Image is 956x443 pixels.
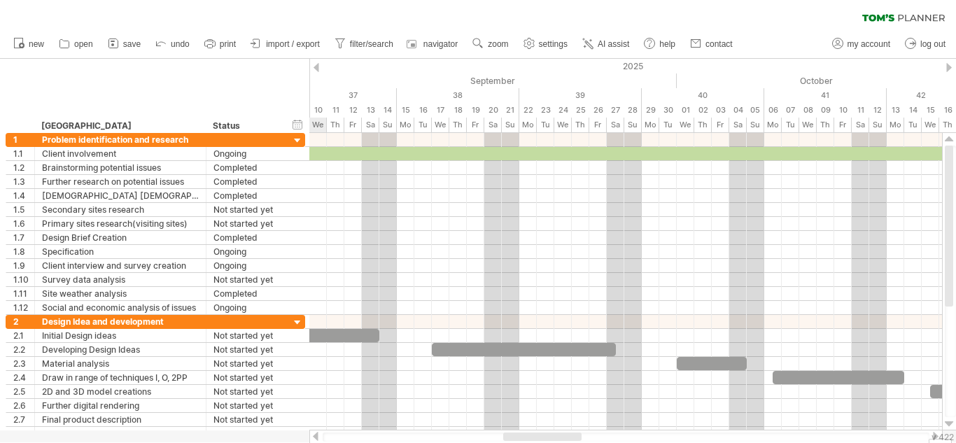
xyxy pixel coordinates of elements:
[213,273,276,286] div: Not started yet
[397,103,414,118] div: Monday, 15 September 2025
[589,118,607,132] div: Friday, 26 September 2025
[887,118,904,132] div: Monday, 13 October 2025
[423,39,458,49] span: navigator
[362,103,379,118] div: Saturday, 13 September 2025
[213,217,276,230] div: Not started yet
[327,103,344,118] div: Thursday, 11 September 2025
[624,118,642,132] div: Sunday, 28 September 2025
[502,118,519,132] div: Sunday, 21 September 2025
[213,371,276,384] div: Not started yet
[350,39,393,49] span: filter/search
[213,161,276,174] div: Completed
[904,118,922,132] div: Tuesday, 14 October 2025
[694,118,712,132] div: Thursday, 2 October 2025
[729,103,747,118] div: Saturday, 4 October 2025
[327,118,344,132] div: Thursday, 11 September 2025
[13,217,34,230] div: 1.6
[13,273,34,286] div: 1.10
[782,103,799,118] div: Tuesday, 7 October 2025
[213,119,275,133] div: Status
[729,118,747,132] div: Saturday, 4 October 2025
[579,35,633,53] a: AI assist
[171,39,190,49] span: undo
[13,231,34,244] div: 1.7
[55,35,97,53] a: open
[247,35,324,53] a: import / export
[42,161,199,174] div: Brainstorming potential issues
[379,103,397,118] div: Sunday, 14 September 2025
[123,39,141,49] span: save
[869,118,887,132] div: Sunday, 12 October 2025
[309,103,327,118] div: Wednesday, 10 September 2025
[42,273,199,286] div: Survey data analysis
[13,147,34,160] div: 1.1
[42,147,199,160] div: Client involvement
[42,301,199,314] div: Social and economic analysis of issues
[747,118,764,132] div: Sunday, 5 October 2025
[42,189,199,202] div: [DEMOGRAPHIC_DATA] [DEMOGRAPHIC_DATA] MG research
[331,35,398,53] a: filter/search
[213,189,276,202] div: Completed
[624,103,642,118] div: Sunday, 28 September 2025
[519,88,642,103] div: 39
[782,118,799,132] div: Tuesday, 7 October 2025
[932,432,954,442] div: v 422
[484,103,502,118] div: Saturday, 20 September 2025
[852,103,869,118] div: Saturday, 11 October 2025
[449,103,467,118] div: Thursday, 18 September 2025
[104,35,145,53] a: save
[213,259,276,272] div: Ongoing
[213,329,276,342] div: Not started yet
[213,245,276,258] div: Ongoing
[537,103,554,118] div: Tuesday, 23 September 2025
[659,39,675,49] span: help
[520,35,572,53] a: settings
[41,119,198,133] div: [GEOGRAPHIC_DATA]
[13,329,34,342] div: 2.1
[213,203,276,216] div: Not started yet
[152,35,194,53] a: undo
[213,357,276,370] div: Not started yet
[554,118,572,132] div: Wednesday, 24 September 2025
[817,118,834,132] div: Thursday, 9 October 2025
[764,88,887,103] div: 41
[29,39,44,49] span: new
[13,413,34,426] div: 2.7
[414,118,432,132] div: Tuesday, 16 September 2025
[642,103,659,118] div: Monday, 29 September 2025
[598,39,629,49] span: AI assist
[694,103,712,118] div: Thursday, 2 October 2025
[213,385,276,398] div: Not started yet
[764,118,782,132] div: Monday, 6 October 2025
[13,427,34,440] div: 2.8
[266,39,320,49] span: import / export
[484,118,502,132] div: Saturday, 20 September 2025
[13,371,34,384] div: 2.4
[213,413,276,426] div: Not started yet
[799,118,817,132] div: Wednesday, 8 October 2025
[901,35,950,53] a: log out
[467,118,484,132] div: Friday, 19 September 2025
[834,103,852,118] div: Friday, 10 October 2025
[213,287,276,300] div: Completed
[537,118,554,132] div: Tuesday, 23 September 2025
[869,103,887,118] div: Sunday, 12 October 2025
[469,35,512,53] a: zoom
[42,245,199,258] div: Specification
[764,103,782,118] div: Monday, 6 October 2025
[13,189,34,202] div: 1.4
[42,231,199,244] div: Design Brief Creation
[834,118,852,132] div: Friday, 10 October 2025
[152,73,677,88] div: September 2025
[309,118,327,132] div: Wednesday, 10 September 2025
[362,118,379,132] div: Saturday, 13 September 2025
[42,357,199,370] div: Material analysis
[640,35,680,53] a: help
[432,103,449,118] div: Wednesday, 17 September 2025
[213,147,276,160] div: Ongoing
[929,439,952,443] div: Show Legend
[712,118,729,132] div: Friday, 3 October 2025
[502,103,519,118] div: Sunday, 21 September 2025
[659,103,677,118] div: Tuesday, 30 September 2025
[42,315,199,328] div: Design Idea and development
